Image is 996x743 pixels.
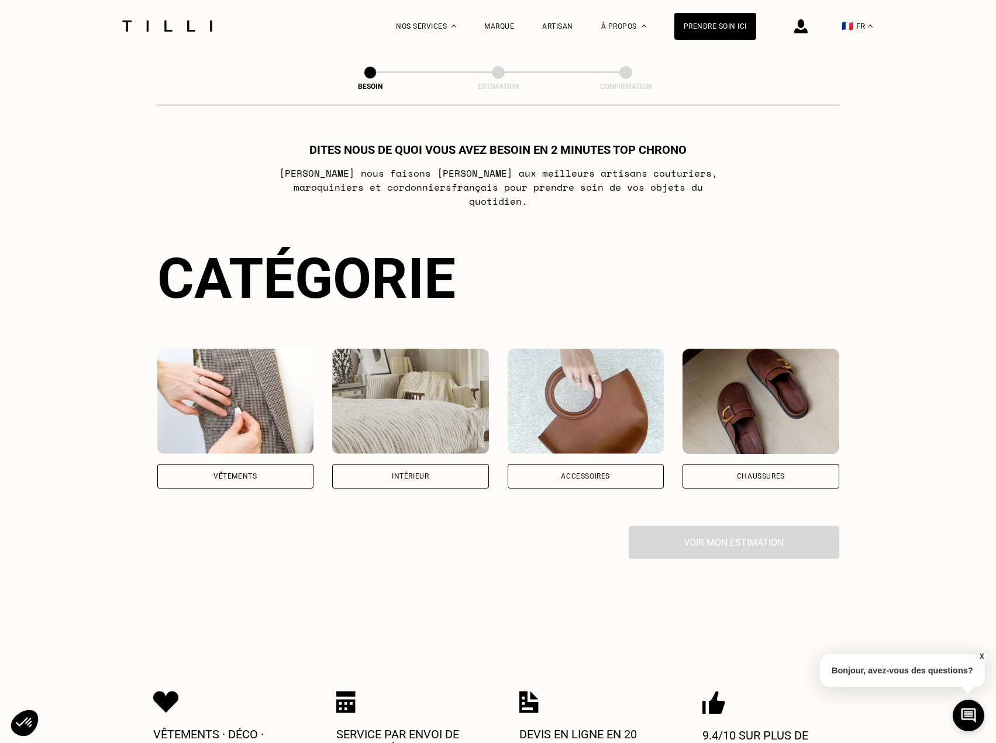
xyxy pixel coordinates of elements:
[440,82,557,91] div: Estimation
[332,349,489,454] img: Intérieur
[392,473,429,480] div: Intérieur
[820,654,985,687] p: Bonjour, avez-vous des questions?
[309,143,687,157] h1: Dites nous de quoi vous avez besoin en 2 minutes top chrono
[683,349,839,454] img: Chaussures
[567,82,684,91] div: Confirmation
[336,691,356,713] img: Icon
[508,349,664,454] img: Accessoires
[976,650,987,663] button: X
[157,246,839,311] div: Catégorie
[542,22,573,30] a: Artisan
[312,82,429,91] div: Besoin
[484,22,514,30] a: Marque
[842,20,853,32] span: 🇫🇷
[452,25,456,27] img: Menu déroulant
[213,473,257,480] div: Vêtements
[153,691,179,713] img: Icon
[266,166,730,208] p: [PERSON_NAME] nous faisons [PERSON_NAME] aux meilleurs artisans couturiers , maroquiniers et cord...
[561,473,610,480] div: Accessoires
[737,473,785,480] div: Chaussures
[702,691,725,714] img: Icon
[674,13,756,40] a: Prendre soin ici
[118,20,216,32] img: Logo du service de couturière Tilli
[157,349,314,454] img: Vêtements
[519,691,539,713] img: Icon
[794,19,808,33] img: icône connexion
[868,25,873,27] img: menu déroulant
[642,25,646,27] img: Menu déroulant à propos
